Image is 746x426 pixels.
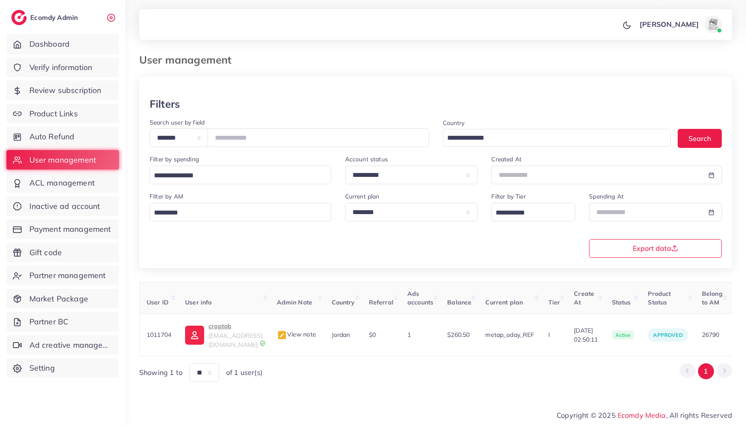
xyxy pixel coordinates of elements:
a: croptob[EMAIL_ADDRESS][DOMAIN_NAME] [185,321,263,349]
p: [PERSON_NAME] [640,19,699,29]
span: User info [185,298,211,306]
button: Search [678,129,722,147]
span: Partner BC [29,316,69,327]
span: Product Links [29,108,78,119]
h3: Filters [150,98,180,110]
span: Inactive ad account [29,201,100,212]
img: avatar [704,16,722,33]
input: Search for option [151,169,320,183]
span: User ID [147,298,169,306]
span: Copyright © 2025 [557,410,732,420]
span: , All rights Reserved [666,410,732,420]
a: Ad creative management [6,335,119,355]
h3: User management [139,54,238,66]
span: Ad creative management [29,340,112,351]
div: Search for option [443,129,671,147]
input: Search for option [444,131,660,145]
img: admin_note.cdd0b510.svg [277,330,287,340]
span: ACL management [29,177,95,189]
button: Go to page 1 [698,363,714,379]
span: Jordan [332,331,350,339]
label: Search user by field [150,118,205,127]
span: Verify information [29,62,93,73]
a: Review subscription [6,80,119,100]
a: Ecomdy Media [618,411,666,420]
a: User management [6,150,119,170]
span: Belong to AM [702,290,723,306]
input: Search for option [151,206,320,220]
span: $0 [369,331,376,339]
span: Export data [633,245,678,252]
a: Verify information [6,58,119,77]
span: Admin Note [277,298,313,306]
span: Current plan [485,298,523,306]
a: Gift code [6,243,119,263]
span: Referral [369,298,394,306]
a: Product Links [6,104,119,124]
button: Export data [589,239,722,258]
label: Account status [345,155,388,163]
span: Payment management [29,224,111,235]
div: Search for option [150,203,331,221]
span: active [612,330,634,340]
label: Current plan [345,192,380,201]
span: metap_oday_REF [485,331,534,339]
a: Market Package [6,289,119,309]
span: Auto Refund [29,131,75,142]
span: 26790 [702,331,720,339]
span: User management [29,154,96,166]
div: Search for option [150,166,331,184]
label: Filter by Tier [491,192,525,201]
span: Create At [574,290,594,306]
span: Gift code [29,247,62,258]
span: Status [612,298,631,306]
a: Payment management [6,219,119,239]
span: I [548,331,550,339]
img: 9CAL8B2pu8EFxCJHYAAAAldEVYdGRhdGU6Y3JlYXRlADIwMjItMTItMDlUMDQ6NTg6MzkrMDA6MDBXSlgLAAAAJXRFWHRkYXR... [259,340,266,346]
span: Market Package [29,293,88,304]
a: ACL management [6,173,119,193]
span: Product Status [648,290,671,306]
img: ic-user-info.36bf1079.svg [185,326,204,345]
span: Ads accounts [407,290,433,306]
a: Auto Refund [6,127,119,147]
span: Showing 1 to [139,368,182,378]
img: logo [11,10,27,25]
input: Search for option [493,206,564,220]
span: Review subscription [29,85,102,96]
label: Filter by AM [150,192,183,201]
span: 1 [407,331,411,339]
h2: Ecomdy Admin [30,13,80,22]
label: Filter by spending [150,155,199,163]
p: croptob [208,321,263,331]
a: [PERSON_NAME]avatar [635,16,725,33]
span: 1011704 [147,331,171,339]
a: Partner management [6,266,119,285]
label: Created At [491,155,522,163]
span: View note [277,330,316,338]
div: Search for option [491,203,575,221]
label: Spending At [589,192,624,201]
span: Partner management [29,270,106,281]
span: [EMAIL_ADDRESS][DOMAIN_NAME] [208,332,263,348]
span: Setting [29,362,55,374]
span: approved [653,332,682,338]
ul: Pagination [679,363,732,379]
span: [DATE] 02:50:11 [574,326,598,344]
a: Setting [6,358,119,378]
span: $260.50 [447,331,470,339]
a: Dashboard [6,34,119,54]
a: Partner BC [6,312,119,332]
a: Inactive ad account [6,196,119,216]
span: Country [332,298,355,306]
span: Dashboard [29,38,70,50]
span: Tier [548,298,560,306]
a: logoEcomdy Admin [11,10,80,25]
span: Balance [447,298,471,306]
label: Country [443,119,465,127]
span: of 1 user(s) [226,368,263,378]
